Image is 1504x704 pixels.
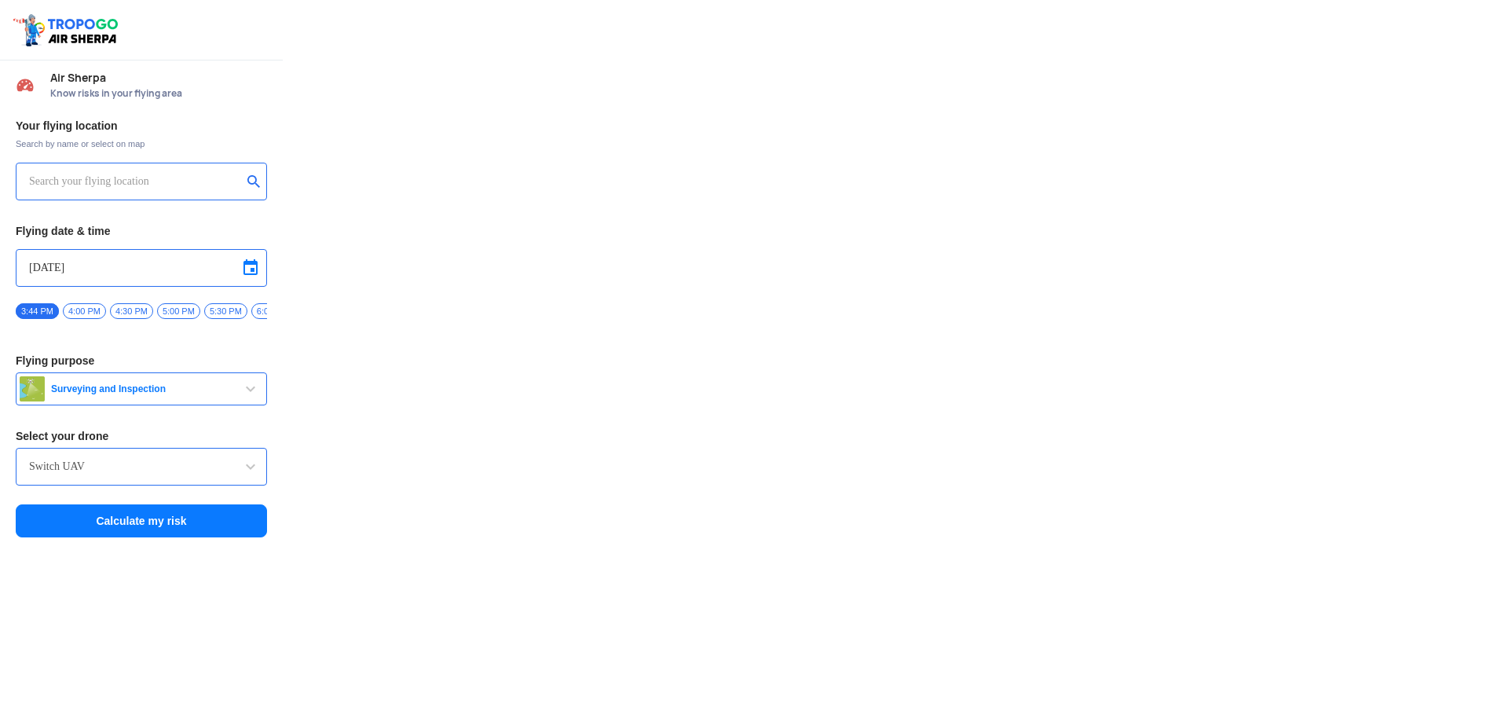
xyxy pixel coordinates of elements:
button: Surveying and Inspection [16,372,267,405]
img: Risk Scores [16,75,35,94]
h3: Flying purpose [16,355,267,366]
span: Search by name or select on map [16,137,267,150]
input: Search by name or Brand [29,457,254,476]
h3: Your flying location [16,120,267,131]
input: Select Date [29,258,254,277]
span: Surveying and Inspection [45,383,241,395]
span: 6:00 PM [251,303,295,319]
span: 5:30 PM [204,303,247,319]
span: Air Sherpa [50,71,267,84]
input: Search your flying location [29,172,242,191]
button: Calculate my risk [16,504,267,537]
span: 5:00 PM [157,303,200,319]
span: 4:30 PM [110,303,153,319]
h3: Select your drone [16,431,267,442]
span: 3:44 PM [16,303,59,319]
span: 4:00 PM [63,303,106,319]
span: Know risks in your flying area [50,87,267,100]
h3: Flying date & time [16,225,267,236]
img: ic_tgdronemaps.svg [12,12,123,48]
img: survey.png [20,376,45,401]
